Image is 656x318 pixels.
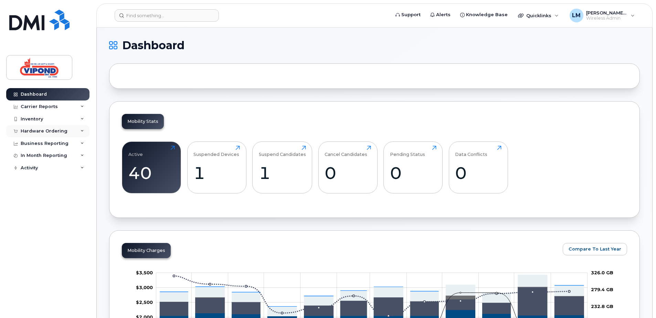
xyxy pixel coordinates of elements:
[122,40,184,51] span: Dashboard
[591,270,613,275] tspan: 326.0 GB
[325,146,371,190] a: Cancel Candidates0
[136,299,153,305] g: $0
[563,243,627,255] button: Compare To Last Year
[325,163,371,183] div: 0
[325,146,367,157] div: Cancel Candidates
[193,146,239,157] div: Suspended Devices
[591,287,613,292] tspan: 279.4 GB
[160,275,584,316] g: HST
[136,285,153,290] tspan: $3,000
[455,146,487,157] div: Data Conflicts
[455,163,501,183] div: 0
[128,146,175,190] a: Active40
[455,146,501,190] a: Data Conflicts0
[193,163,240,183] div: 1
[569,246,621,252] span: Compare To Last Year
[259,146,306,190] a: Suspend Candidates1
[390,146,436,190] a: Pending Status0
[160,287,584,316] g: Roaming
[259,146,306,157] div: Suspend Candidates
[128,146,143,157] div: Active
[136,299,153,305] tspan: $2,500
[136,270,153,275] g: $0
[136,270,153,275] tspan: $3,500
[128,163,175,183] div: 40
[591,304,613,309] tspan: 232.8 GB
[193,146,240,190] a: Suspended Devices1
[259,163,306,183] div: 1
[390,163,436,183] div: 0
[390,146,425,157] div: Pending Status
[136,285,153,290] g: $0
